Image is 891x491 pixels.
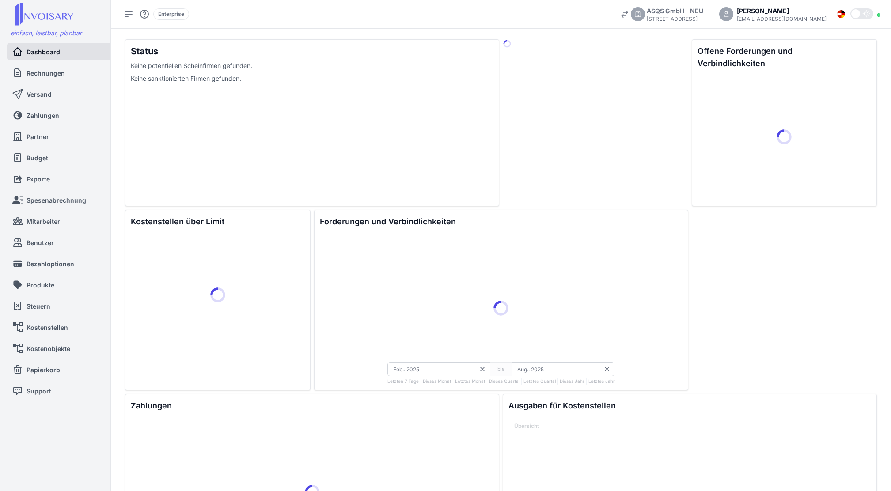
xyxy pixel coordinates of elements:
[27,132,49,141] span: Partner
[12,64,103,82] a: Rechnungen
[877,13,880,17] div: Online
[27,344,70,353] span: Kostenobjekte
[27,386,51,396] span: Support
[698,45,838,70] h2: Offene Forderungen und Verbindlichkeiten
[12,255,103,272] a: Bezahloptionen
[131,400,172,412] h2: Zahlungen
[27,323,68,332] span: Kostenstellen
[12,128,103,145] a: Partner
[27,238,54,247] span: Benutzer
[11,29,82,37] span: einfach, leistbar, planbar
[27,90,52,99] span: Versand
[27,68,65,78] span: Rechnungen
[27,365,60,374] span: Papierkorb
[27,174,50,184] span: Exporte
[12,212,103,230] a: Mitarbeiter
[12,191,107,209] a: Spesenabrechnung
[27,280,54,290] span: Produkte
[12,170,107,188] a: Exporte
[12,340,103,357] a: Kostenobjekte
[27,111,59,120] span: Zahlungen
[12,318,103,336] a: Kostenstellen
[12,43,107,60] a: Dashboard
[131,215,224,228] h2: Kostenstellen über Limit
[12,297,103,315] a: Steuern
[131,61,493,70] div: Keine potentiellen Scheinfirmen gefunden.
[27,217,60,226] span: Mitarbeiter
[737,15,827,23] div: [EMAIL_ADDRESS][DOMAIN_NAME]
[27,153,48,162] span: Budget
[647,6,703,15] div: ASQS GmbH - NEU
[27,259,74,268] span: Bezahloptionen
[27,302,50,311] span: Steuern
[153,10,189,17] a: Enterprise
[12,234,107,251] a: Benutzer
[320,215,456,228] h2: Forderungen und Verbindlichkeiten
[12,276,107,294] a: Produkte
[12,106,107,124] a: Zahlungen
[27,196,86,205] span: Spesenabrechnung
[27,47,60,57] span: Dashboard
[508,400,616,412] h2: Ausgaben für Kostenstellen
[737,6,827,15] div: [PERSON_NAME]
[131,74,493,83] div: Keine sanktionierten Firmen gefunden.
[12,149,107,166] a: Budget
[12,85,107,103] a: Versand
[837,10,845,18] img: Flag_de.svg
[131,45,493,57] h1: Status
[647,15,703,23] div: [STREET_ADDRESS]
[12,361,107,378] a: Papierkorb
[12,382,107,400] a: Support
[153,8,189,20] div: Enterprise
